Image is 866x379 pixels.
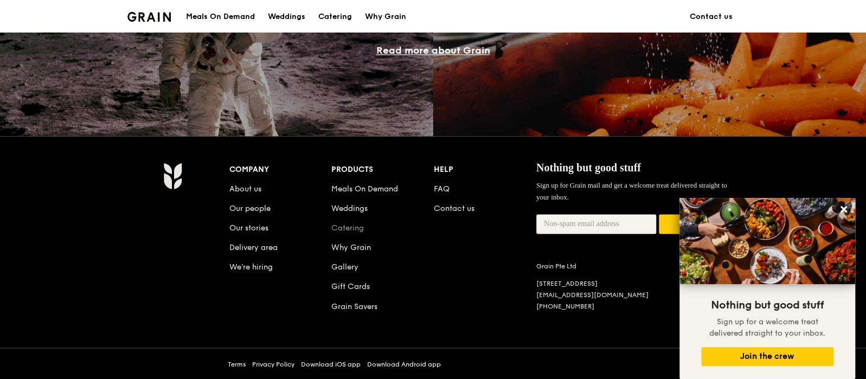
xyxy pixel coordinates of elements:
[331,184,398,194] a: Meals On Demand
[679,198,855,284] img: DSC07876-Edit02-Large.jpeg
[536,279,676,288] div: [STREET_ADDRESS]
[536,181,727,201] span: Sign up for Grain mail and get a welcome treat delivered straight to your inbox.
[331,223,364,233] a: Catering
[229,262,273,272] a: We’re hiring
[261,1,312,33] a: Weddings
[229,243,278,252] a: Delivery area
[536,162,641,174] span: Nothing but good stuff
[711,299,824,312] span: Nothing but good stuff
[434,184,450,194] a: FAQ
[331,204,368,213] a: Weddings
[701,347,833,366] button: Join the crew
[376,44,490,56] a: Read more about Grain
[127,12,171,22] img: Grain
[229,162,332,177] div: Company
[331,243,371,252] a: Why Grain
[229,184,261,194] a: About us
[331,162,434,177] div: Products
[229,223,268,233] a: Our stories
[301,359,361,368] a: Download iOS app
[229,204,271,213] a: Our people
[709,317,825,338] span: Sign up for a welcome treat delivered straight to your inbox.
[536,214,657,234] input: Non-spam email address
[331,301,377,311] a: Grain Savers
[228,359,246,368] a: Terms
[318,1,352,33] div: Catering
[358,1,413,33] a: Why Grain
[659,214,741,234] button: Join the crew
[331,282,370,291] a: Gift Cards
[163,162,182,189] img: Grain
[536,262,676,271] div: Grain Pte Ltd
[331,262,358,272] a: Gallery
[536,302,594,310] a: [PHONE_NUMBER]
[835,201,852,218] button: Close
[434,204,474,213] a: Contact us
[268,1,305,33] div: Weddings
[312,1,358,33] a: Catering
[365,1,406,33] div: Why Grain
[252,359,294,368] a: Privacy Policy
[536,291,649,299] a: [EMAIL_ADDRESS][DOMAIN_NAME]
[434,162,536,177] div: Help
[186,1,255,33] div: Meals On Demand
[367,359,441,368] a: Download Android app
[683,1,739,33] a: Contact us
